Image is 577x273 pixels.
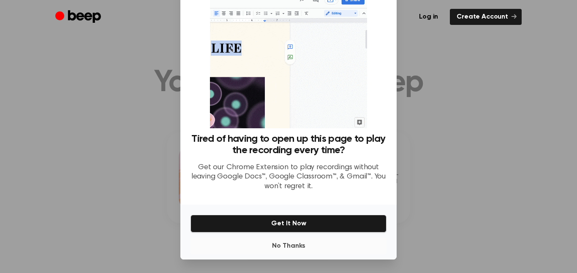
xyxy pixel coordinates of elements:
h3: Tired of having to open up this page to play the recording every time? [191,133,386,156]
button: No Thanks [191,238,386,254]
button: Get It Now [191,215,386,232]
a: Create Account [450,9,522,25]
p: Get our Chrome Extension to play recordings without leaving Google Docs™, Google Classroom™, & Gm... [191,163,386,192]
a: Beep [55,9,103,25]
a: Log in [412,9,445,25]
